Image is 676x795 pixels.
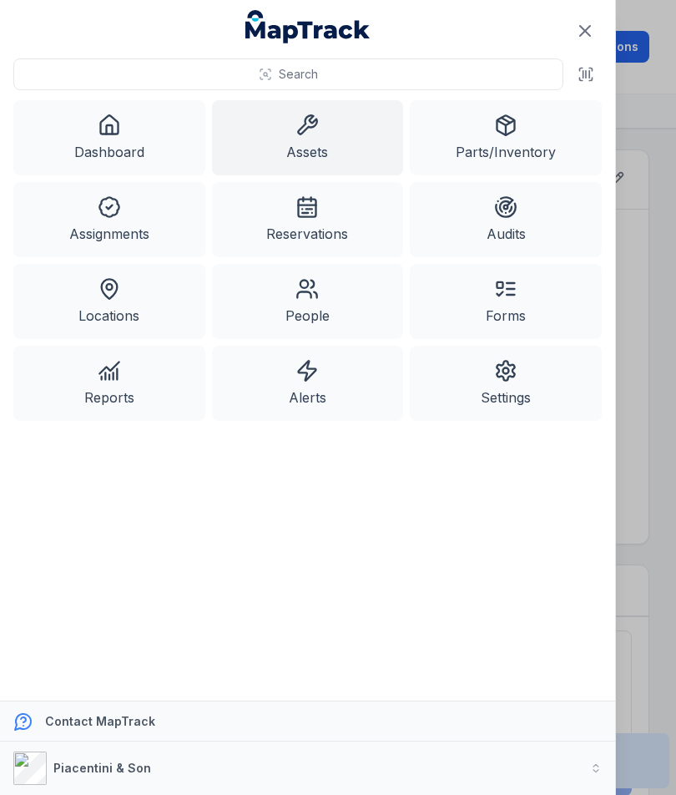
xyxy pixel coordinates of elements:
a: Assets [212,100,404,175]
button: Close navigation [568,13,603,48]
a: Reservations [212,182,404,257]
a: Settings [410,346,602,421]
strong: Piacentini & Son [53,761,151,775]
a: Alerts [212,346,404,421]
span: Search [279,66,318,83]
strong: Contact MapTrack [45,714,155,728]
a: MapTrack [245,10,371,43]
a: Forms [410,264,602,339]
a: People [212,264,404,339]
a: Reports [13,346,205,421]
button: Search [13,58,563,90]
a: Parts/Inventory [410,100,602,175]
a: Locations [13,264,205,339]
a: Audits [410,182,602,257]
a: Assignments [13,182,205,257]
a: Dashboard [13,100,205,175]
